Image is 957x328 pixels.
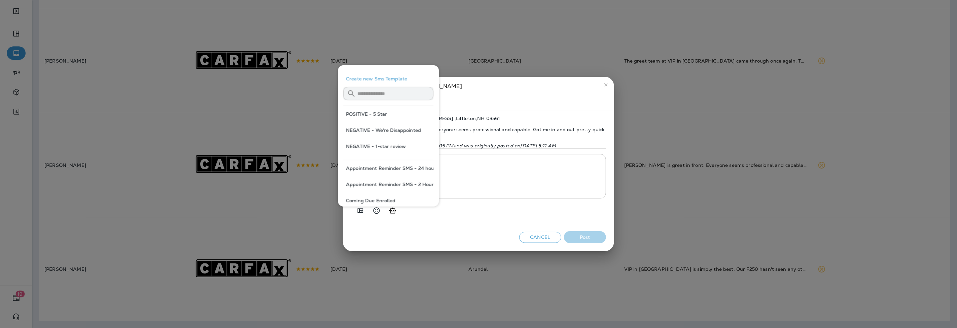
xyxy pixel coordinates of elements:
[370,204,383,217] button: Select an emoji
[351,143,606,148] p: This review was changed on [DATE] 3:05 PM
[601,79,611,90] button: close
[382,115,500,121] span: Littleton - [STREET_ADDRESS] , Littleton , NH 03561
[519,232,561,243] button: Cancel
[343,192,433,209] button: Coming Due Enrolled
[343,71,433,87] button: Create new Sms Template
[454,143,556,149] span: and was originally posted on [DATE] 5:11 AM
[343,176,433,192] button: Appointment Reminder SMS - 2 Hours
[343,160,433,176] button: Appointment Reminder SMS - 24 hours
[343,138,433,154] button: NEGATIVE - 1-star review
[354,204,367,217] button: Add in a premade template
[343,122,433,138] button: NEGATIVE - We're Disappointed
[343,106,433,122] button: POSITIVE - 5 Star
[386,204,399,217] button: Generate AI response
[351,121,606,138] span: [PERSON_NAME] is great in front. Everyone seems professional and capable. Got me in and out prett...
